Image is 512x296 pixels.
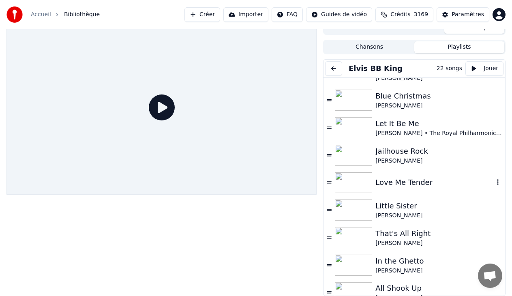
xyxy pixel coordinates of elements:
button: Playlists [414,41,504,53]
div: [PERSON_NAME] • The Royal Philharmonic Orchestra [375,129,502,137]
a: Ouvrir le chat [478,264,502,288]
div: Little Sister [375,200,502,212]
span: Crédits [390,11,410,19]
button: Créer [184,7,220,22]
button: Jouer [465,61,503,76]
nav: breadcrumb [31,11,100,19]
span: 3169 [414,11,428,19]
a: Accueil [31,11,51,19]
div: [PERSON_NAME] [375,212,502,220]
span: Bibliothèque [64,11,100,19]
button: Paramètres [437,7,489,22]
div: [PERSON_NAME] [375,74,502,82]
button: Chansons [324,41,414,53]
img: youka [6,6,23,23]
div: [PERSON_NAME] [375,239,502,247]
div: In the Ghetto [375,255,502,267]
button: Elvis BB King [345,63,406,74]
button: Guides de vidéo [306,7,372,22]
div: All Shook Up [375,283,502,294]
button: Crédits3169 [375,7,433,22]
div: [PERSON_NAME] [375,157,502,165]
div: Blue Christmas [375,90,502,102]
div: [PERSON_NAME] [375,267,502,275]
div: Jailhouse Rock [375,146,502,157]
div: Let It Be Me [375,118,502,129]
div: 22 songs [437,64,462,73]
button: Importer [223,7,268,22]
div: Paramètres [452,11,484,19]
button: FAQ [272,7,303,22]
div: Love Me Tender [375,177,494,188]
div: That's All Right [375,228,502,239]
div: [PERSON_NAME] [375,102,502,110]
